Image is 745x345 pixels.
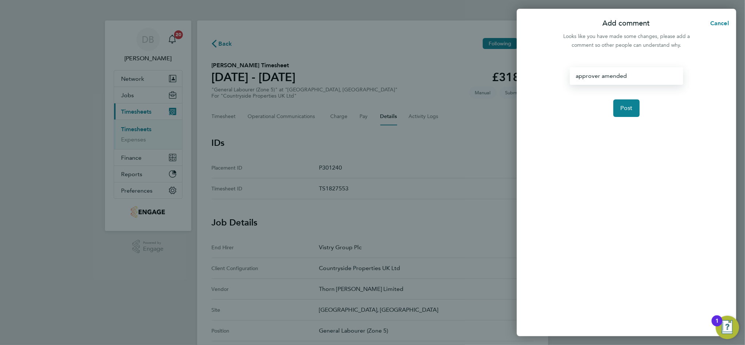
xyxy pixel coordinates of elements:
button: Open Resource Center, 1 new notification [716,316,739,339]
div: approver amended [570,67,683,85]
span: Post [621,105,633,112]
p: Add comment [602,18,650,29]
button: Cancel [699,16,736,31]
button: Post [613,99,640,117]
span: Cancel [708,20,729,27]
div: Looks like you have made some changes, please add a comment so other people can understand why. [559,32,694,50]
div: 1 [715,321,719,330]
